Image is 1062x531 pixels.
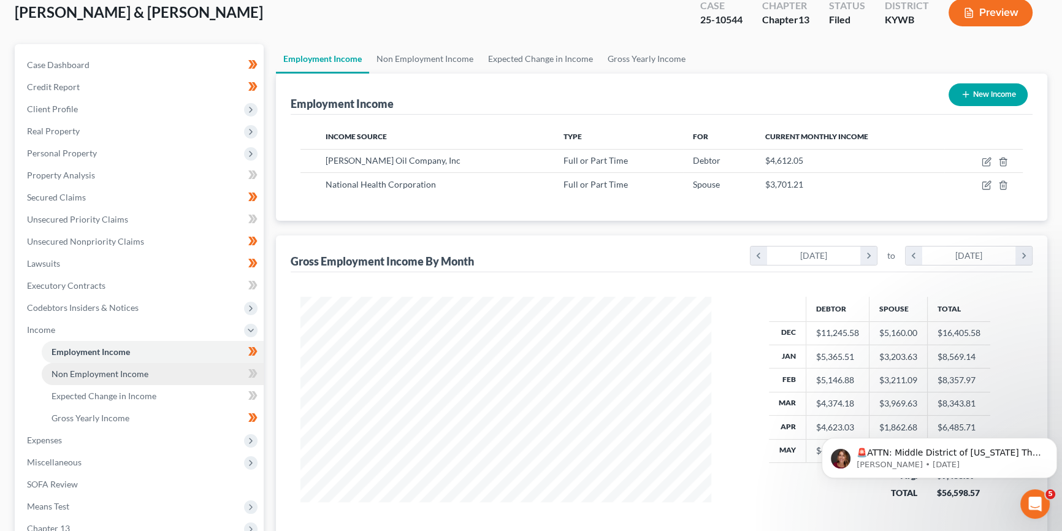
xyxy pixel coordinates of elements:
span: Income Source [326,132,387,141]
div: 25-10544 [700,13,743,27]
span: Current Monthly Income [765,132,868,141]
a: SOFA Review [17,473,264,495]
a: Employment Income [42,341,264,363]
i: chevron_left [906,246,922,265]
div: $4,690.25 [816,445,859,457]
a: Unsecured Priority Claims [17,208,264,231]
span: Type [563,132,582,141]
div: Gross Employment Income By Month [291,254,474,269]
div: [DATE] [922,246,1016,265]
a: Gross Yearly Income [600,44,693,74]
td: $8,569.14 [927,345,990,368]
a: Unsecured Nonpriority Claims [17,231,264,253]
span: Client Profile [27,104,78,114]
div: Chapter [762,13,809,27]
a: Non Employment Income [42,363,264,385]
a: Executory Contracts [17,275,264,297]
th: Apr [769,416,806,439]
span: Full or Part Time [563,179,628,189]
a: Lawsuits [17,253,264,275]
i: chevron_left [751,246,767,265]
span: Gross Yearly Income [52,413,129,423]
a: Gross Yearly Income [42,407,264,429]
iframe: Intercom live chat [1020,489,1050,519]
a: Property Analysis [17,164,264,186]
th: Mar [769,392,806,415]
span: Full or Part Time [563,155,628,166]
a: Expected Change in Income [481,44,600,74]
span: Unsecured Priority Claims [27,214,128,224]
td: $8,357.97 [927,369,990,392]
span: Real Property [27,126,80,136]
i: chevron_right [860,246,877,265]
div: $4,374.18 [816,397,859,410]
span: 5 [1045,489,1055,499]
span: $3,701.21 [765,179,803,189]
i: chevron_right [1015,246,1032,265]
div: $5,160.00 [879,327,917,339]
span: Personal Property [27,148,97,158]
span: $4,612.05 [765,155,803,166]
span: Secured Claims [27,192,86,202]
div: $11,245.58 [816,327,859,339]
button: New Income [949,83,1028,106]
a: Employment Income [276,44,369,74]
th: Debtor [806,297,869,321]
span: Executory Contracts [27,280,105,291]
span: Employment Income [52,346,130,357]
div: [DATE] [767,246,861,265]
span: Unsecured Nonpriority Claims [27,236,144,246]
td: $16,405.58 [927,321,990,345]
a: Case Dashboard [17,54,264,76]
span: For [693,132,708,141]
div: Filed [829,13,865,27]
div: $3,203.63 [879,351,917,363]
span: Debtor [693,155,720,166]
td: $8,343.81 [927,392,990,415]
div: $4,623.03 [816,421,859,434]
span: Property Analysis [27,170,95,180]
span: Expected Change in Income [52,391,156,401]
th: Spouse [869,297,927,321]
span: National Health Corporation [326,179,436,189]
th: Jan [769,345,806,368]
span: [PERSON_NAME] Oil Company, Inc [326,155,460,166]
span: Credit Report [27,82,80,92]
iframe: Intercom notifications message [817,412,1062,498]
span: Lawsuits [27,258,60,269]
span: 13 [798,13,809,25]
span: Codebtors Insiders & Notices [27,302,139,313]
span: to [887,250,895,262]
span: Means Test [27,501,69,511]
th: Total [927,297,990,321]
span: Miscellaneous [27,457,82,467]
div: Employment Income [291,96,394,111]
a: Secured Claims [17,186,264,208]
a: Expected Change in Income [42,385,264,407]
div: $3,969.63 [879,397,917,410]
span: Expenses [27,435,62,445]
th: May [769,439,806,462]
span: Income [27,324,55,335]
th: Dec [769,321,806,345]
div: $5,146.88 [816,374,859,386]
div: $5,365.51 [816,351,859,363]
th: Feb [769,369,806,392]
span: Non Employment Income [52,369,148,379]
div: KYWB [885,13,929,27]
span: SOFA Review [27,479,78,489]
span: Case Dashboard [27,59,90,70]
a: Non Employment Income [369,44,481,74]
span: [PERSON_NAME] & [PERSON_NAME] [15,3,263,21]
span: Spouse [693,179,720,189]
div: $3,211.09 [879,374,917,386]
a: Credit Report [17,76,264,98]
